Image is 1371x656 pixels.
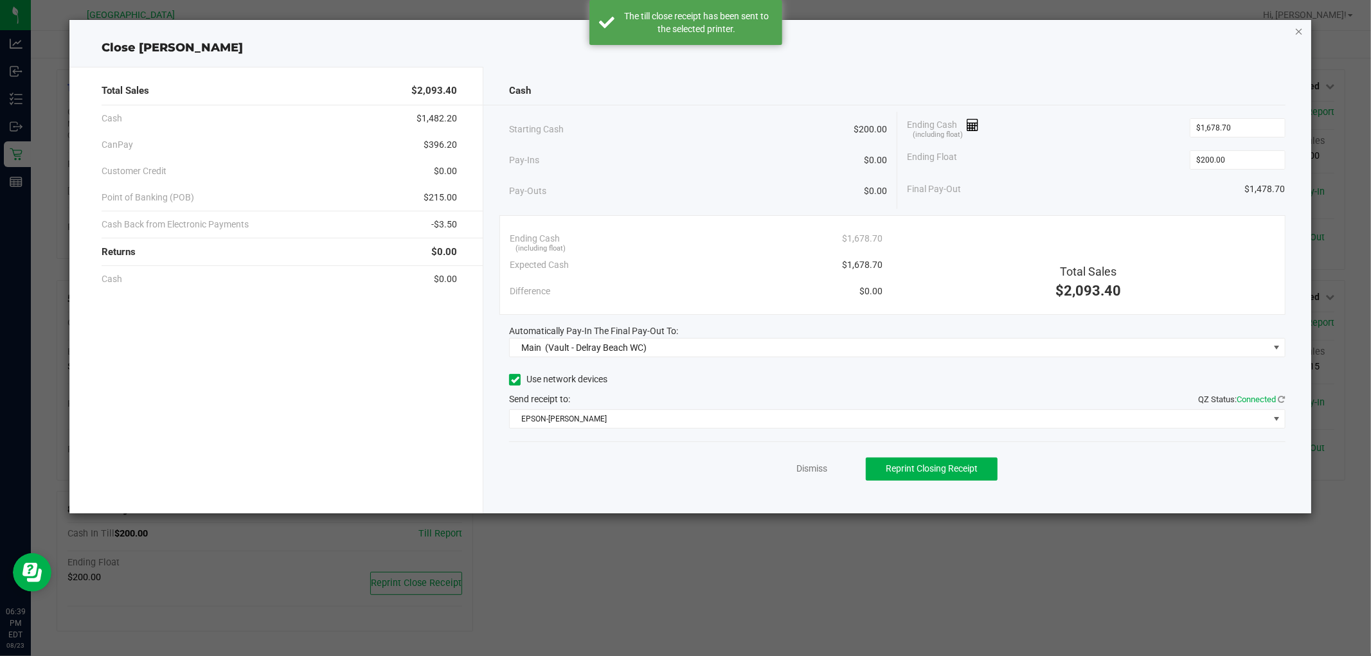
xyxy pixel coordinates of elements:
span: -$3.50 [431,218,457,231]
span: $0.00 [864,184,887,198]
span: $1,478.70 [1245,182,1286,196]
span: Final Pay-Out [907,182,961,196]
div: Returns [102,238,457,266]
span: Send receipt to: [509,394,570,404]
span: Main [521,342,541,353]
span: $1,678.70 [842,232,883,245]
button: Reprint Closing Receipt [866,457,998,481]
span: Total Sales [102,84,149,98]
span: $0.00 [859,285,883,298]
span: Connected [1237,394,1277,404]
span: (including float) [516,244,566,254]
span: Difference [510,285,550,298]
span: Cash Back from Electronic Payments [102,218,249,231]
span: $1,482.20 [417,112,457,125]
span: $0.00 [864,154,887,167]
span: Starting Cash [509,123,564,136]
span: Cash [102,272,122,286]
span: $0.00 [434,272,457,286]
a: Dismiss [796,462,827,475]
span: CanPay [102,138,133,152]
span: $200.00 [854,123,887,136]
span: (including float) [913,130,963,141]
span: (Vault - Delray Beach WC) [545,342,647,353]
div: The till close receipt has been sent to the selected printer. [622,10,773,35]
div: Close [PERSON_NAME] [69,39,1311,57]
span: Customer Credit [102,164,166,178]
span: Expected Cash [510,258,569,272]
span: Reprint Closing Receipt [886,463,978,474]
span: $1,678.70 [842,258,883,272]
span: Automatically Pay-In The Final Pay-Out To: [509,326,678,336]
span: Total Sales [1060,265,1116,278]
iframe: Resource center [13,553,51,592]
span: QZ Status: [1199,394,1286,404]
span: Ending Float [907,150,957,170]
label: Use network devices [509,373,607,386]
span: Ending Cash [510,232,560,245]
span: $0.00 [434,164,457,178]
span: Cash [102,112,122,125]
span: $2,093.40 [1055,283,1121,299]
span: EPSON-[PERSON_NAME] [510,410,1268,428]
span: Pay-Ins [509,154,539,167]
span: Point of Banking (POB) [102,191,194,204]
span: Pay-Outs [509,184,546,198]
span: Ending Cash [907,118,979,137]
span: $215.00 [424,191,457,204]
span: $2,093.40 [411,84,457,98]
span: Cash [509,84,531,98]
span: $0.00 [431,245,457,260]
span: $396.20 [424,138,457,152]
